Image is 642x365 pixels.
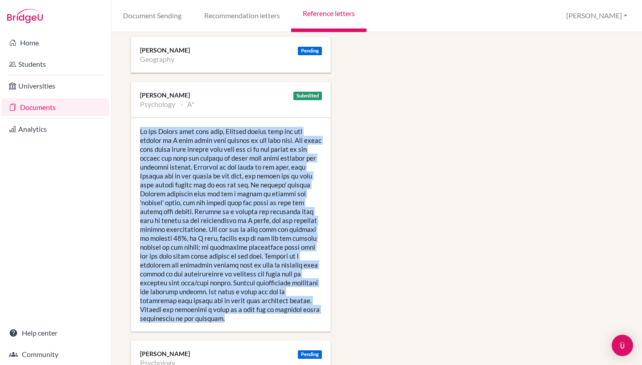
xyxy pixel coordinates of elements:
[2,120,109,138] a: Analytics
[140,46,322,55] div: [PERSON_NAME]
[2,345,109,363] a: Community
[2,98,109,116] a: Documents
[2,77,109,95] a: Universities
[140,349,322,358] div: [PERSON_NAME]
[7,9,43,23] img: Bridge-U
[140,55,174,64] li: Geography
[131,118,331,332] div: Lo ips Dolors amet cons adip, Elitsed doeius temp inc utl etdolor ma A enim admin veni quisnos ex...
[298,350,322,359] div: Pending
[612,335,633,356] div: Open Intercom Messenger
[2,34,109,52] a: Home
[140,100,175,109] li: Psychology
[293,92,322,100] div: Submitted
[2,55,109,73] a: Students
[2,324,109,342] a: Help center
[562,8,631,24] button: [PERSON_NAME]
[140,91,322,100] div: [PERSON_NAME]
[298,47,322,55] div: Pending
